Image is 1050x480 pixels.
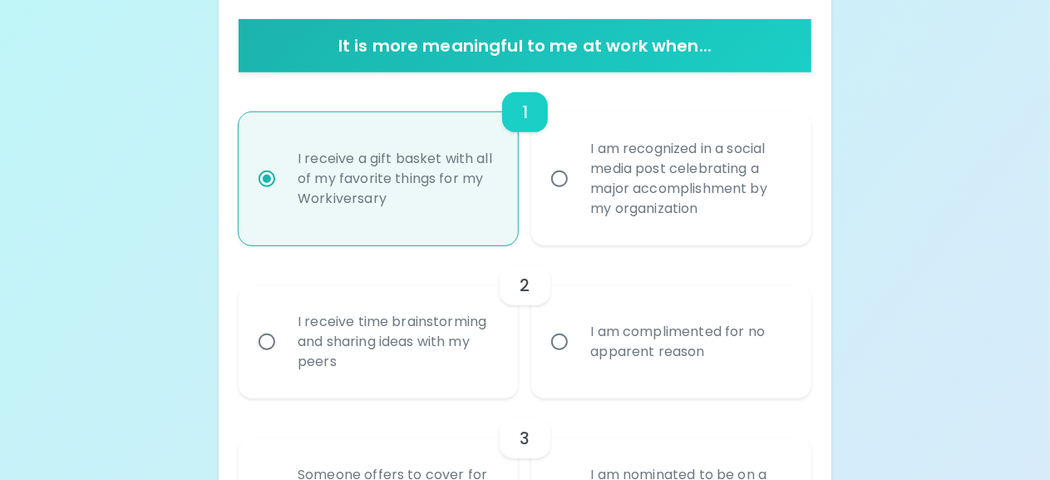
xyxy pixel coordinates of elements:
h6: 1 [522,99,528,126]
div: I receive time brainstorming and sharing ideas with my peers [284,292,509,392]
div: choice-group-check [239,72,811,245]
h6: 2 [520,272,530,299]
div: choice-group-check [239,245,811,398]
div: I am complimented for no apparent reason [577,302,801,382]
h6: It is more meaningful to me at work when... [245,32,805,59]
div: I am recognized in a social media post celebrating a major accomplishment by my organization [577,119,801,239]
div: I receive a gift basket with all of my favorite things for my Workiversary [284,129,509,229]
h6: 3 [520,425,530,452]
